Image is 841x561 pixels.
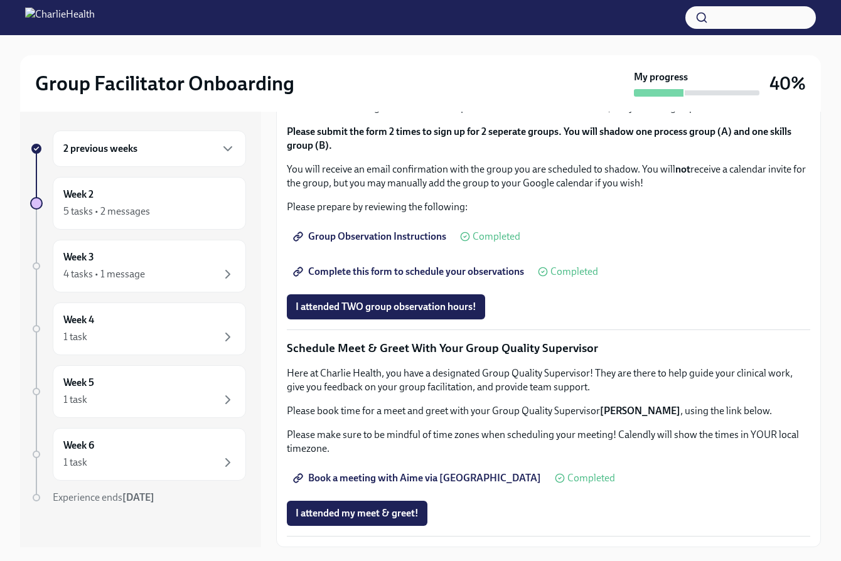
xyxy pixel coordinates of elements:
span: Completed [567,473,615,483]
p: Here at Charlie Health, you have a designated Group Quality Supervisor! They are there to help gu... [287,366,810,394]
a: Week 25 tasks • 2 messages [30,177,246,230]
a: Week 51 task [30,365,246,418]
img: CharlieHealth [25,8,95,28]
span: Book a meeting with Aime via [GEOGRAPHIC_DATA] [296,472,541,484]
h6: Week 3 [63,250,94,264]
strong: Please submit the form 2 times to sign up for 2 seperate groups. You will shadow one process grou... [287,126,791,151]
span: I attended TWO group observation hours! [296,301,476,313]
strong: [DATE] [122,491,154,503]
h6: Week 6 [63,439,94,452]
a: Week 41 task [30,302,246,355]
div: 1 task [63,456,87,469]
div: 4 tasks • 1 message [63,267,145,281]
a: Group Observation Instructions [287,224,455,249]
strong: My progress [634,70,688,84]
span: Experience ends [53,491,154,503]
span: Completed [473,232,520,242]
a: Week 61 task [30,428,246,481]
div: 5 tasks • 2 messages [63,205,150,218]
p: Please prepare by reviewing the following: [287,200,810,214]
h3: 40% [769,72,806,95]
h6: 2 previous weeks [63,142,137,156]
strong: not [675,163,690,175]
h6: Week 2 [63,188,94,201]
div: 1 task [63,330,87,344]
button: I attended my meet & greet! [287,501,427,526]
div: 1 task [63,393,87,407]
strong: [PERSON_NAME] [600,405,680,417]
button: I attended TWO group observation hours! [287,294,485,319]
p: You will receive an email confirmation with the group you are scheduled to shadow. You will recei... [287,163,810,190]
a: Book a meeting with Aime via [GEOGRAPHIC_DATA] [287,466,550,491]
a: Week 34 tasks • 1 message [30,240,246,292]
h2: Group Facilitator Onboarding [35,71,294,96]
p: Please make sure to be mindful of time zones when scheduling your meeting! Calendly will show the... [287,428,810,456]
h6: Week 5 [63,376,94,390]
span: I attended my meet & greet! [296,507,419,520]
span: Completed [550,267,598,277]
div: 2 previous weeks [53,131,246,167]
p: Schedule Meet & Greet With Your Group Quality Supervisor [287,340,810,356]
p: Please book time for a meet and greet with your Group Quality Supervisor , using the link below. [287,404,810,418]
a: Complete this form to schedule your observations [287,259,533,284]
span: Complete this form to schedule your observations [296,265,524,278]
h6: Week 4 [63,313,94,327]
span: Group Observation Instructions [296,230,446,243]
